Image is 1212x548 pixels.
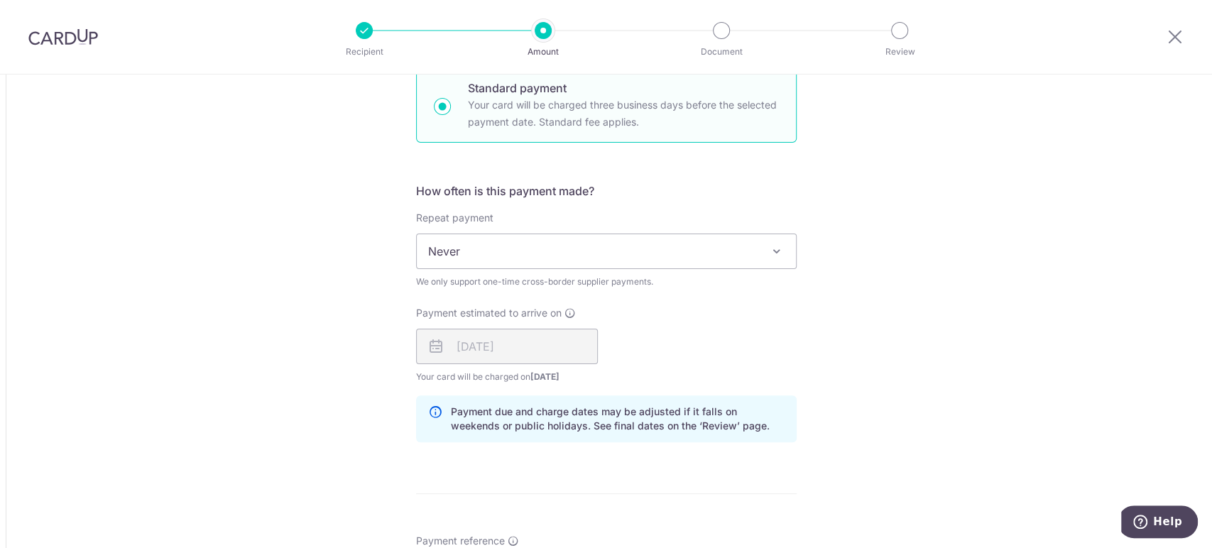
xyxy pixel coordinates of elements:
span: Payment estimated to arrive on [416,306,562,320]
img: CardUp [28,28,98,45]
iframe: Opens a widget where you can find more information [1121,505,1198,541]
p: Standard payment [468,80,779,97]
span: Never [417,234,796,268]
span: Never [416,234,797,269]
p: Review [847,45,952,59]
p: Payment due and charge dates may be adjusted if it falls on weekends or public holidays. See fina... [451,405,785,433]
p: Document [669,45,774,59]
span: Payment reference [416,534,505,548]
p: Your card will be charged three business days before the selected payment date. Standard fee appl... [468,97,779,131]
span: [DATE] [530,371,559,382]
div: We only support one-time cross-border supplier payments. [416,275,797,289]
h5: How often is this payment made? [416,182,797,199]
label: Repeat payment [416,211,493,225]
p: Amount [491,45,596,59]
p: Recipient [312,45,417,59]
span: Your card will be charged on [416,370,598,384]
